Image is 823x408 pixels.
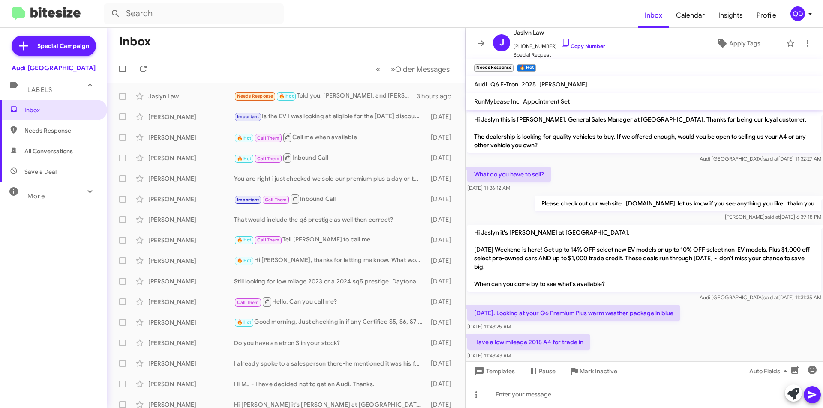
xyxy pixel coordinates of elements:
span: Q6 E-Tron [490,80,518,88]
span: 🔥 Hot [237,258,252,263]
span: Pause [539,363,556,379]
div: Still looking for low milage 2023 or a 2024 sq5 prestige. Daytona grey or silver metallic. My 201... [234,277,427,286]
span: 🔥 Hot [237,156,252,161]
span: Special Request [514,51,605,59]
span: 🔥 Hot [237,135,252,141]
p: Please check out our website. [DOMAIN_NAME] let us know if you see anything you like. thakn you [535,196,821,211]
button: QD [783,6,814,21]
h1: Inbox [119,35,151,48]
span: [DATE] 11:43:43 AM [467,352,511,359]
span: Important [237,197,259,203]
span: said at [763,155,778,162]
span: Call Them [257,135,279,141]
span: 🔥 Hot [237,237,252,243]
p: [DATE]. Looking at your Q6 Premium Plus warm weather package in blue [467,305,680,321]
a: Calendar [669,3,712,28]
button: Mark Inactive [562,363,624,379]
div: [PERSON_NAME] [148,256,234,265]
small: Needs Response [474,64,514,72]
div: [DATE] [427,339,458,347]
span: Inbox [638,3,669,28]
span: Jaslyn Law [514,27,605,38]
div: Tell [PERSON_NAME] to call me [234,235,427,245]
button: Next [385,60,455,78]
span: Special Campaign [37,42,89,50]
a: Copy Number [560,43,605,49]
span: Audi [GEOGRAPHIC_DATA] [DATE] 11:32:27 AM [700,155,821,162]
a: Profile [750,3,783,28]
div: [DATE] [427,133,458,142]
span: Auto Fields [749,363,790,379]
div: [PERSON_NAME] [148,215,234,224]
span: Appointment Set [523,98,570,105]
span: 🔥 Hot [237,319,252,325]
p: What do you have to sell? [467,167,551,182]
div: [PERSON_NAME] [148,113,234,121]
span: [PHONE_NUMBER] [514,38,605,51]
div: Is the EV I was looking at eligible for the [DATE] discount? What is its final pricing cash/lease? [234,112,427,122]
button: Previous [371,60,386,78]
span: Inbox [24,106,97,114]
div: [DATE] [427,195,458,203]
div: [DATE] [427,236,458,244]
div: [PERSON_NAME] [148,195,234,203]
button: Apply Tags [694,36,782,51]
div: 3 hours ago [417,92,458,101]
span: Save a Deal [24,167,57,176]
span: said at [765,214,780,220]
div: Hi MJ - I have decided not to get an Audi. Thanks. [234,380,427,388]
div: Told you, [PERSON_NAME], and [PERSON_NAME] was coming in [DATE] at 9 and there was no record of a... [234,91,417,101]
div: [DATE] [427,154,458,162]
span: [PERSON_NAME] [539,80,587,88]
div: [DATE] [427,298,458,306]
div: [PERSON_NAME] [148,133,234,142]
div: Audi [GEOGRAPHIC_DATA] [12,64,96,72]
span: Needs Response [24,126,97,135]
div: That would include the q6 prestige as well then correct? [234,215,427,224]
div: Call me when available [234,132,427,143]
div: Inbound Call [234,194,427,204]
div: [DATE] [427,277,458,286]
span: said at [763,294,778,301]
span: [PERSON_NAME] [DATE] 6:39:18 PM [725,214,821,220]
div: [DATE] [427,113,458,121]
p: Hi Jaslyn this is [PERSON_NAME], General Sales Manager at [GEOGRAPHIC_DATA]. Thanks for being our... [467,112,821,153]
span: Labels [27,86,52,94]
span: Call Them [265,197,287,203]
div: [PERSON_NAME] [148,380,234,388]
div: Jaslyn Law [148,92,234,101]
div: [PERSON_NAME] [148,339,234,347]
span: [DATE] 11:43:25 AM [467,323,511,330]
div: [PERSON_NAME] [148,174,234,183]
a: Special Campaign [12,36,96,56]
div: [DATE] [427,318,458,327]
span: Needs Response [237,93,273,99]
div: [PERSON_NAME] [148,154,234,162]
small: 🔥 Hot [517,64,535,72]
div: [PERSON_NAME] [148,277,234,286]
p: Hi Jaslyn it's [PERSON_NAME] at [GEOGRAPHIC_DATA]. [DATE] Weekend is here! Get up to 14% OFF sele... [467,225,821,292]
p: Have a low mileage 2018 A4 for trade in [467,334,590,350]
div: QD [790,6,805,21]
button: Auto Fields [742,363,797,379]
div: [DATE] [427,174,458,183]
span: Audi [474,80,487,88]
div: Hi [PERSON_NAME], thanks for letting me know. What would a lease look like for q6-etron RWD premi... [234,256,427,265]
a: Insights [712,3,750,28]
span: Apply Tags [729,36,760,51]
span: Important [237,114,259,119]
span: Call Them [237,300,259,305]
div: Inbound Call [234,152,427,163]
div: [PERSON_NAME] [148,318,234,327]
span: Call Them [257,237,279,243]
button: Pause [522,363,562,379]
div: [DATE] [427,215,458,224]
div: You are right i just checked we sold our premium plus a day or two ago. We only have 2 left both ... [234,174,427,183]
div: [PERSON_NAME] [148,359,234,368]
span: » [390,64,395,74]
div: I already spoke to a salesperson there-he mentioned it was his father's car and that he wasn't wi... [234,359,427,368]
span: All Conversations [24,147,73,155]
span: Mark Inactive [580,363,617,379]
